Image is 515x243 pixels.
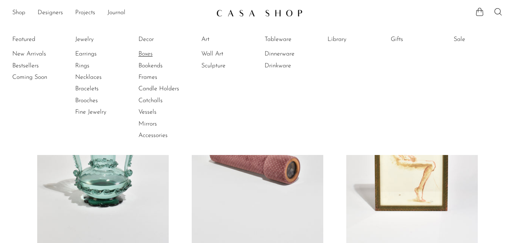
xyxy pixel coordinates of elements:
a: Sale [454,35,511,44]
a: Accessories [138,131,196,140]
a: Sculpture [201,62,259,70]
a: Coming Soon [12,73,70,82]
a: Projects [75,8,95,18]
ul: Jewelry [75,34,133,118]
nav: Desktop navigation [12,7,210,20]
a: Boxes [138,50,196,58]
a: Mirrors [138,120,196,128]
a: Jewelry [75,35,133,44]
ul: Art [201,34,259,72]
a: Bookends [138,62,196,70]
a: Tableware [265,35,322,44]
ul: Tableware [265,34,322,72]
a: Candle Holders [138,85,196,93]
a: Library [327,35,385,44]
ul: NEW HEADER MENU [12,7,210,20]
a: Rings [75,62,133,70]
ul: Gifts [391,34,448,48]
a: Wall Art [201,50,259,58]
a: Gifts [391,35,448,44]
ul: Library [327,34,385,48]
a: Frames [138,73,196,82]
ul: Sale [454,34,511,48]
a: Art [201,35,259,44]
a: Designers [38,8,63,18]
a: Earrings [75,50,133,58]
a: Drinkware [265,62,322,70]
ul: Decor [138,34,196,142]
a: Brooches [75,96,133,105]
a: Necklaces [75,73,133,82]
a: Bestsellers [12,62,70,70]
a: Bracelets [75,85,133,93]
a: Journal [107,8,125,18]
a: Fine Jewelry [75,108,133,116]
ul: Featured [12,48,70,83]
a: Dinnerware [265,50,322,58]
a: Shop [12,8,25,18]
a: Catchalls [138,96,196,105]
a: Vessels [138,108,196,116]
a: Decor [138,35,196,44]
a: New Arrivals [12,50,70,58]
